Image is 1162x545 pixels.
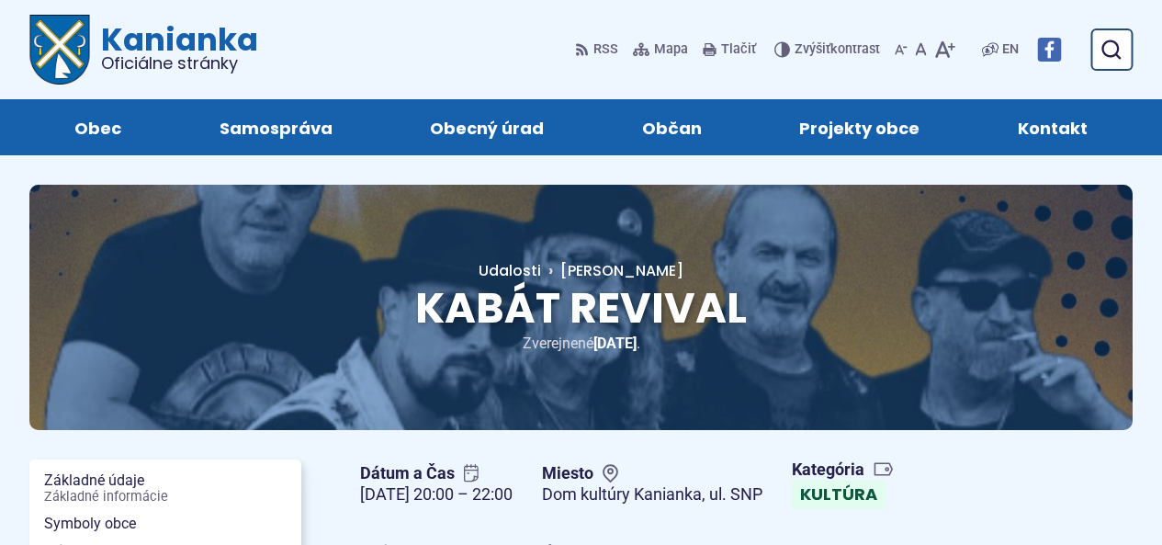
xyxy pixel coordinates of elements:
span: RSS [593,39,618,61]
span: Kanianka [90,24,258,72]
span: Projekty obce [799,99,919,155]
button: Zväčšiť veľkosť písma [931,30,959,69]
span: Mapa [654,39,688,61]
span: Obecný úrad [430,99,544,155]
span: [DATE] [593,335,637,352]
span: Obec [74,99,121,155]
img: Prejsť na domovskú stránku [29,15,90,85]
a: Obecný úrad [400,99,575,155]
span: Dátum a Čas [360,463,513,484]
span: Občan [642,99,702,155]
span: Symboly obce [44,510,287,538]
span: Zvýšiť [795,41,830,57]
span: Základné údaje [44,467,287,510]
span: Kategória [792,460,894,481]
a: [PERSON_NAME] [541,260,683,281]
span: kontrast [795,42,880,58]
span: [PERSON_NAME] [560,260,683,281]
a: RSS [575,30,622,69]
a: Symboly obce [29,510,301,538]
a: Kultúra [792,480,886,509]
span: Tlačiť [721,42,756,58]
img: Prejsť na Facebook stránku [1037,38,1061,62]
a: Projekty obce [769,99,951,155]
span: Miesto [542,463,762,484]
p: Zverejnené . [88,331,1074,356]
a: EN [998,39,1022,61]
button: Nastaviť pôvodnú veľkosť písma [911,30,931,69]
span: EN [1002,39,1019,61]
a: Obec [44,99,152,155]
span: Oficiálne stránky [101,55,258,72]
figcaption: Dom kultúry Kanianka, ul. SNP [542,484,762,505]
span: KABÁT REVIVAL [415,278,747,337]
span: Kontakt [1018,99,1088,155]
a: Mapa [629,30,692,69]
figcaption: [DATE] 20:00 – 22:00 [360,484,513,505]
span: Samospráva [220,99,333,155]
button: Zmenšiť veľkosť písma [891,30,911,69]
a: Logo Kanianka, prejsť na domovskú stránku. [29,15,258,85]
button: Tlačiť [699,30,760,69]
span: Základné informácie [44,490,287,505]
a: Samospráva [189,99,364,155]
a: Občan [612,99,733,155]
a: Základné údajeZákladné informácie [29,467,301,510]
button: Zvýšiťkontrast [774,30,884,69]
a: Udalosti [479,260,541,281]
a: Kontakt [987,99,1119,155]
